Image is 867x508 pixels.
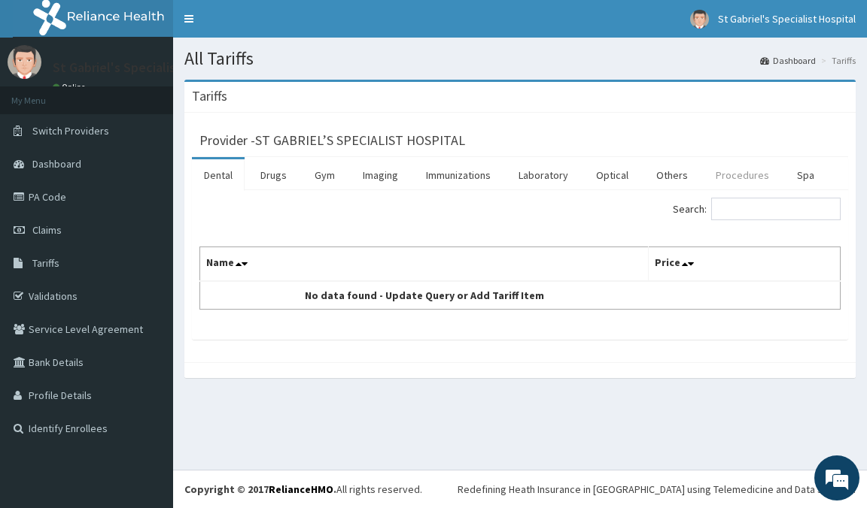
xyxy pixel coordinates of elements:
[192,89,227,103] h3: Tariffs
[760,54,816,67] a: Dashboard
[584,159,640,191] a: Optical
[200,247,649,282] th: Name
[269,482,333,496] a: RelianceHMO
[200,281,649,310] td: No data found - Update Query or Add Tariff Item
[458,482,856,497] div: Redefining Heath Insurance in [GEOGRAPHIC_DATA] using Telemedicine and Data Science!
[711,198,841,220] input: Search:
[704,159,781,191] a: Procedures
[785,159,826,191] a: Spa
[53,82,89,92] a: Online
[690,10,709,29] img: User Image
[199,134,465,147] h3: Provider - ST GABRIEL’S SPECIALIST HOSPITAL
[173,470,867,508] footer: All rights reserved.
[32,223,62,237] span: Claims
[192,159,245,191] a: Dental
[414,159,503,191] a: Immunizations
[673,198,841,220] label: Search:
[248,159,299,191] a: Drugs
[8,45,41,79] img: User Image
[53,61,234,74] p: St Gabriel's Specialist Hospital
[817,54,856,67] li: Tariffs
[303,159,347,191] a: Gym
[507,159,580,191] a: Laboratory
[648,247,840,282] th: Price
[32,124,109,138] span: Switch Providers
[184,482,336,496] strong: Copyright © 2017 .
[644,159,700,191] a: Others
[32,157,81,171] span: Dashboard
[718,12,856,26] span: St Gabriel's Specialist Hospital
[351,159,410,191] a: Imaging
[32,256,59,270] span: Tariffs
[184,49,856,68] h1: All Tariffs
